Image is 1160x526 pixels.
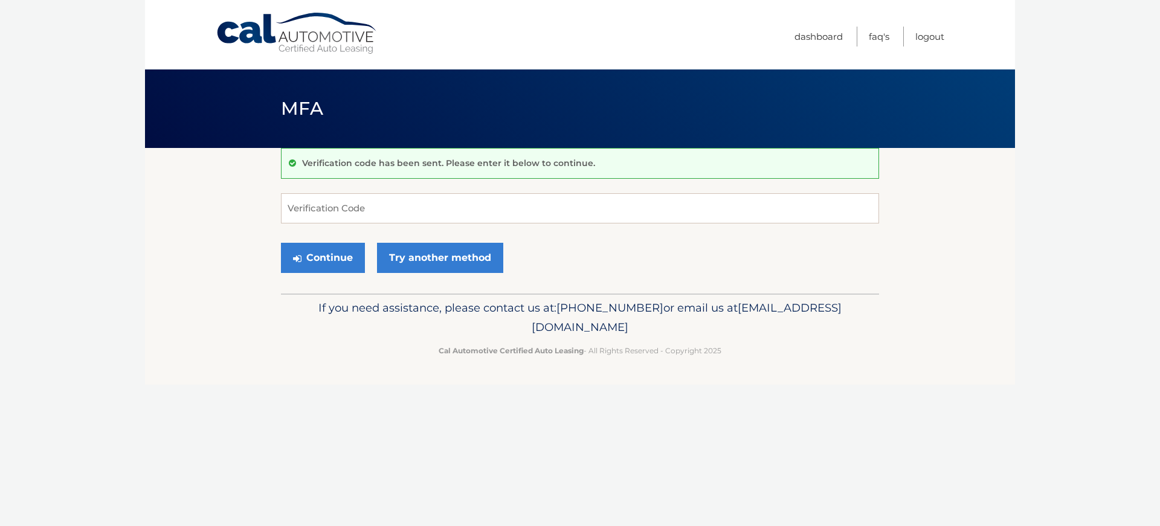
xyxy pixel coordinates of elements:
span: MFA [281,97,323,120]
a: FAQ's [869,27,889,47]
p: - All Rights Reserved - Copyright 2025 [289,344,871,357]
p: Verification code has been sent. Please enter it below to continue. [302,158,595,168]
strong: Cal Automotive Certified Auto Leasing [439,346,584,355]
a: Try another method [377,243,503,273]
span: [PHONE_NUMBER] [556,301,663,315]
span: [EMAIL_ADDRESS][DOMAIN_NAME] [532,301,842,334]
a: Logout [915,27,944,47]
button: Continue [281,243,365,273]
p: If you need assistance, please contact us at: or email us at [289,298,871,337]
a: Dashboard [794,27,843,47]
a: Cal Automotive [216,12,379,55]
input: Verification Code [281,193,879,223]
